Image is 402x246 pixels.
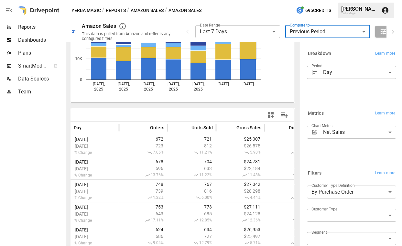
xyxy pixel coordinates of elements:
span: [DATE] [74,205,115,210]
text: [DATE] [218,82,229,86]
button: Manage Columns [277,108,292,122]
span: 739 [122,188,164,194]
label: Customer Type Definition [311,183,355,188]
span: Day [74,124,82,131]
span: 5.90% [219,150,261,155]
span: 767 [171,182,213,187]
span: 596 [122,166,164,171]
span: 816 [171,188,213,194]
div: This data is pulled from Amazon and reflects any configured filters. [82,31,176,41]
span: 727 [171,234,213,239]
h6: Breakdown [308,50,331,57]
span: 748 [122,182,164,187]
div: Day [323,66,396,79]
div: By Purchase Order [307,186,396,198]
span: SmartModel [18,62,47,70]
span: $27,042 [219,182,261,187]
div: / [127,6,129,15]
span: 9.04% [122,241,164,246]
span: 624 [122,227,164,232]
span: -$1,873 [268,234,310,239]
button: Sort [82,123,92,132]
div: [PERSON_NAME] [341,6,377,12]
span: 5.71% [219,241,261,246]
h6: Filters [308,170,321,177]
span: ™ [46,61,51,69]
div: Amazon Sales [82,23,116,29]
span: $22,184 [219,166,261,171]
span: 723 [122,143,164,148]
span: 672 [122,136,164,142]
span: 11.21% [171,150,213,155]
label: Customer Type [311,206,337,212]
span: -$1,293 [268,227,310,232]
span: $25,007 [219,136,261,142]
span: 12.79% [171,241,213,246]
span: Reports [18,23,65,31]
span: Discounts [289,124,310,131]
text: [DATE], [143,82,155,86]
text: [DATE], [118,82,130,86]
span: % Change [74,218,115,223]
label: Period [311,63,322,69]
span: 8.05% [268,173,310,178]
span: $26,575 [219,143,261,148]
button: Amazon Sales [131,6,164,15]
span: -$1,778 [268,211,310,216]
h6: Metrics [308,110,324,117]
span: 12.85% [171,218,213,223]
span: 46.30% [268,150,310,155]
span: 12.36% [219,218,261,223]
div: / [165,6,167,15]
span: Dashboards [18,36,65,44]
button: Reports [106,6,126,15]
span: 12.06% [268,195,310,200]
button: Sort [279,123,288,132]
text: [DATE] [243,82,254,86]
span: 678 [122,159,164,164]
span: [DATE] [74,227,115,232]
span: 773 [171,204,213,209]
span: 7.05% [122,150,164,155]
span: Learn more [375,50,395,57]
span: 812 [171,143,213,148]
text: [DATE], [93,82,105,86]
span: 633 [171,166,213,171]
span: Learn more [375,110,395,117]
span: $24,128 [219,211,261,216]
span: -$1,697 [268,159,310,164]
span: 753 [122,204,164,209]
button: Yerba Magic [71,6,101,15]
button: Sort [140,123,149,132]
text: 2025 [94,87,103,91]
text: 10K [75,56,82,61]
button: 695Credits [293,5,334,16]
text: [DATE], [192,82,204,86]
span: [DATE] [74,144,115,149]
span: Previous Period [290,28,325,35]
span: [DATE] [74,137,115,142]
text: 2025 [144,87,153,91]
span: % Change [74,150,115,155]
text: 2025 [119,87,128,91]
span: $28,298 [219,188,261,194]
span: -$1,642 [268,136,310,142]
button: Sort [227,123,236,132]
span: 13.76% [122,173,164,178]
span: 721 [171,136,213,142]
div: 🛍 [71,28,77,35]
span: $27,111 [219,204,261,209]
span: [DATE] [74,166,115,171]
div: Net Sales [323,126,396,139]
label: Chart Metric [311,123,332,128]
span: $25,497 [219,234,261,239]
span: Plans [18,49,65,57]
span: 30.95% [268,241,310,246]
text: 2025 [169,87,178,91]
span: 1.22% [122,195,164,200]
span: 11.22% [171,173,213,178]
span: [DATE] [74,189,115,194]
span: 4.44% [219,195,261,200]
span: % Change [74,173,115,177]
span: 17.11% [122,218,164,223]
